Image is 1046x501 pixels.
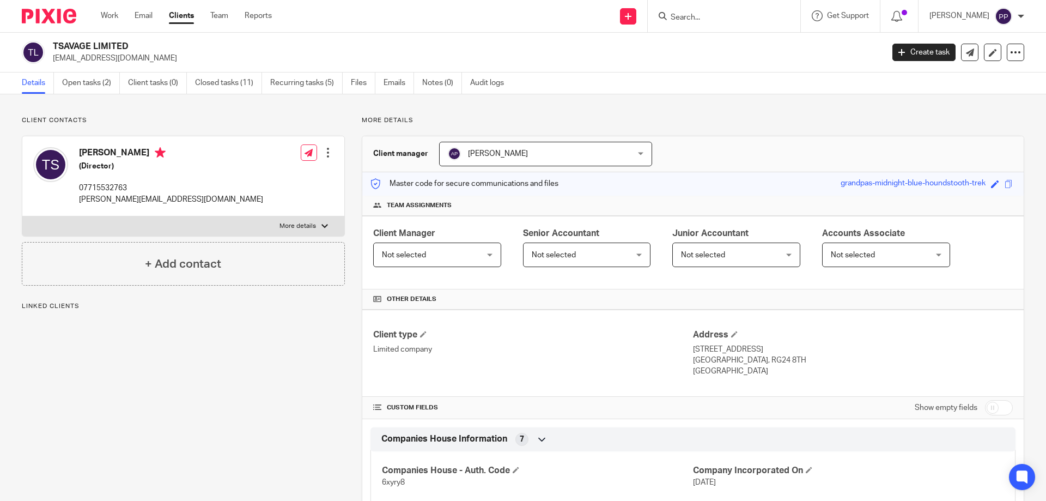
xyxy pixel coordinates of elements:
span: [PERSON_NAME] [468,150,528,158]
a: Create task [892,44,956,61]
h4: [PERSON_NAME] [79,147,263,161]
span: Other details [387,295,436,304]
a: Work [101,10,118,21]
i: Primary [155,147,166,158]
img: svg%3E [33,147,68,182]
span: Not selected [831,251,875,259]
h3: Client manager [373,148,428,159]
span: Client Manager [373,229,435,238]
img: svg%3E [448,147,461,160]
h4: Company Incorporated On [693,465,1004,476]
a: Team [210,10,228,21]
a: Files [351,73,375,94]
img: svg%3E [22,41,45,64]
p: [PERSON_NAME] [929,10,989,21]
p: More details [362,116,1024,125]
a: Email [135,10,153,21]
p: [GEOGRAPHIC_DATA], RG24 8TH [693,355,1013,366]
h4: Address [693,329,1013,341]
p: [PERSON_NAME][EMAIL_ADDRESS][DOMAIN_NAME] [79,194,263,205]
p: More details [279,222,316,231]
img: Pixie [22,9,76,23]
label: Show empty fields [915,402,977,413]
a: Recurring tasks (5) [270,73,343,94]
p: Linked clients [22,302,345,311]
span: Companies House Information [381,433,507,445]
h5: (Director) [79,161,263,172]
span: [DATE] [693,479,716,486]
h2: TSAVAGE LIMITED [53,41,711,52]
p: [EMAIL_ADDRESS][DOMAIN_NAME] [53,53,876,64]
a: Emails [384,73,414,94]
a: Notes (0) [422,73,462,94]
a: Details [22,73,54,94]
span: Accounts Associate [822,229,905,238]
p: [STREET_ADDRESS] [693,344,1013,355]
p: Client contacts [22,116,345,125]
span: Not selected [681,251,725,259]
a: Clients [169,10,194,21]
h4: Client type [373,329,693,341]
span: 7 [520,434,524,445]
a: Audit logs [470,73,512,94]
a: Reports [245,10,272,21]
p: [GEOGRAPHIC_DATA] [693,366,1013,377]
input: Search [670,13,768,23]
h4: Companies House - Auth. Code [382,465,693,476]
span: Not selected [532,251,576,259]
a: Open tasks (2) [62,73,120,94]
span: Get Support [827,12,869,20]
h4: + Add contact [145,256,221,273]
p: Master code for secure communications and files [370,178,558,189]
p: Limited company [373,344,693,355]
span: 6xyry8 [382,479,405,486]
a: Closed tasks (11) [195,73,262,94]
span: Senior Accountant [523,229,599,238]
img: svg%3E [995,8,1012,25]
h4: CUSTOM FIELDS [373,403,693,412]
span: Team assignments [387,201,452,210]
p: 07715532763 [79,183,263,194]
span: Not selected [382,251,426,259]
a: Client tasks (0) [128,73,187,94]
span: Junior Accountant [672,229,749,238]
div: grandpas-midnight-blue-houndstooth-trek [841,178,986,190]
